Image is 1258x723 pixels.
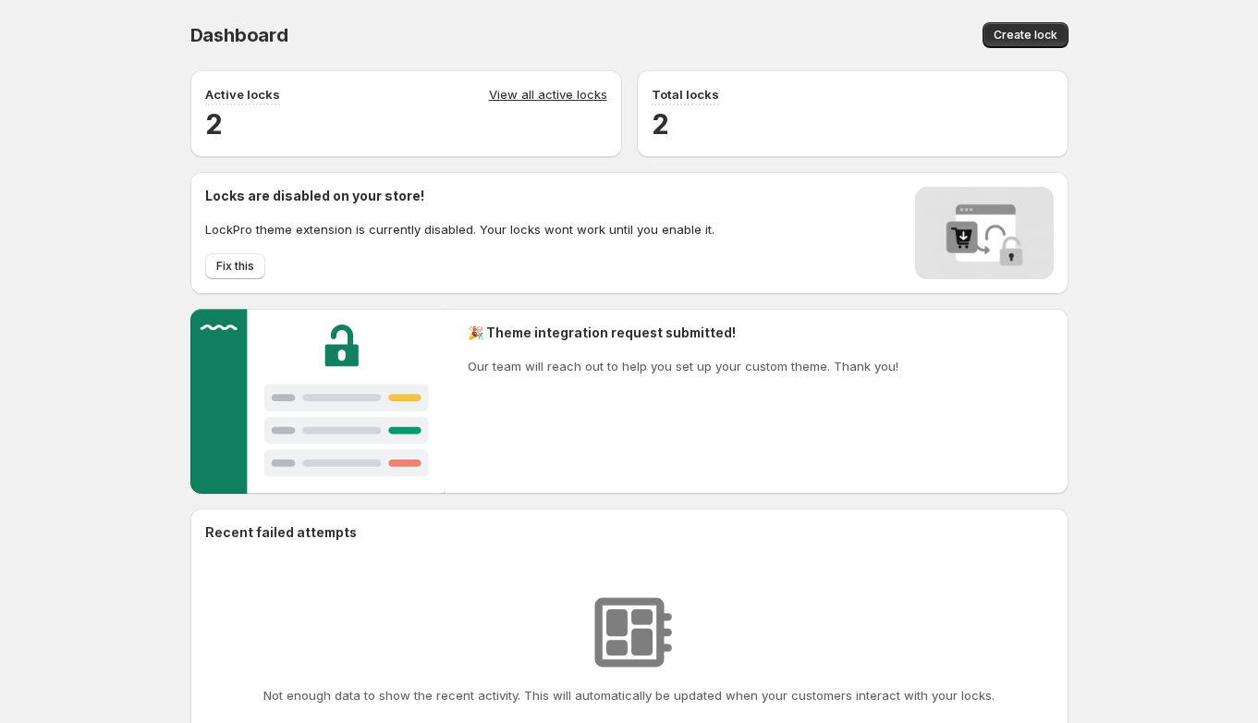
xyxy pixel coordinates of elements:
[468,324,898,342] h2: 🎉 Theme integration request submitted!
[205,220,714,239] p: LockPro theme extension is currently disabled. Your locks wont work until you enable it.
[190,309,446,494] img: Customer support
[205,253,265,279] button: Fix this
[205,85,280,104] p: Active locks
[915,187,1054,279] img: Locks disabled
[205,187,714,205] h2: Locks are disabled on your store!
[468,357,898,375] p: Our team will reach out to help you set up your custom theme. Thank you!
[652,85,719,104] p: Total locks
[583,586,676,679] img: No resources found
[205,523,357,542] h2: Recent failed attempts
[652,105,1054,142] h2: 2
[263,686,995,705] p: Not enough data to show the recent activity. This will automatically be updated when your custome...
[216,259,254,274] span: Fix this
[190,24,288,46] span: Dashboard
[983,22,1069,48] button: Create lock
[205,105,607,142] h2: 2
[994,28,1057,43] span: Create lock
[489,85,607,105] a: View all active locks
